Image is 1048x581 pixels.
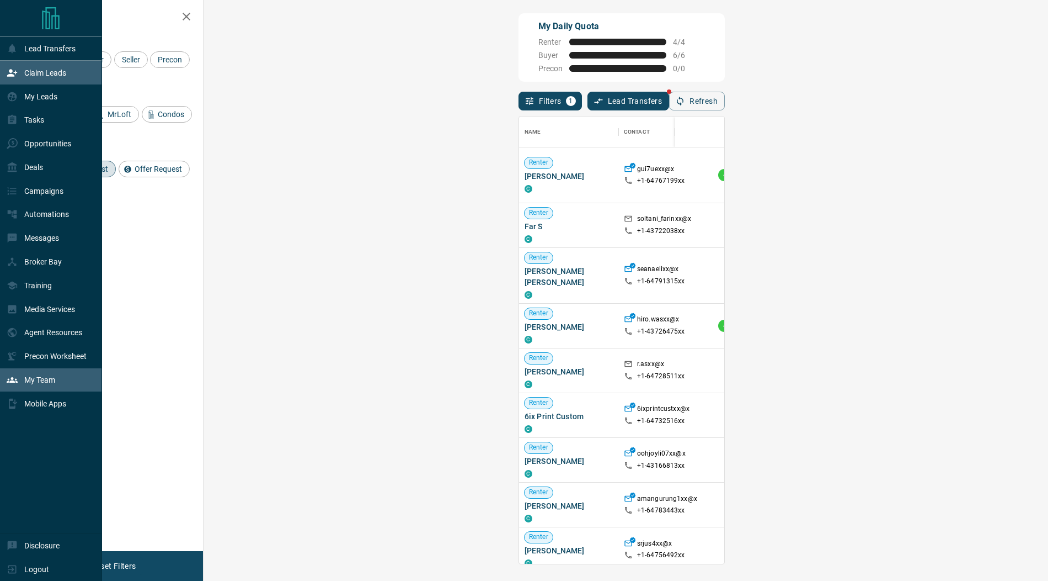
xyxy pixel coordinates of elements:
[525,336,532,344] div: condos.ca
[142,106,192,123] div: Condos
[525,515,532,522] div: condos.ca
[673,51,697,60] span: 6 / 6
[84,557,143,575] button: Reset Filters
[673,64,697,73] span: 0 / 0
[637,449,686,461] p: oohjoyli07xx@x
[92,106,139,123] div: MrLoft
[525,381,532,388] div: condos.ca
[567,97,575,105] span: 1
[525,425,532,433] div: condos.ca
[525,470,532,478] div: condos.ca
[525,443,553,452] span: Renter
[637,226,685,236] p: +1- 43722038xx
[637,372,685,381] p: +1- 64728511xx
[525,309,553,318] span: Renter
[637,165,674,176] p: gui7uexx@x
[618,117,707,147] div: Contact
[525,171,613,182] span: [PERSON_NAME]
[131,165,186,173] span: Offer Request
[525,266,613,288] span: [PERSON_NAME] [PERSON_NAME]
[637,461,685,471] p: +1- 43166813xx
[525,500,613,511] span: [PERSON_NAME]
[525,398,553,408] span: Renter
[637,176,685,186] p: +1- 64767199xx
[538,38,563,46] span: Renter
[637,360,664,371] p: r.asxx@x
[525,291,532,299] div: condos.ca
[525,117,541,147] div: Name
[525,456,613,467] span: [PERSON_NAME]
[525,353,553,363] span: Renter
[150,51,190,68] div: Precon
[525,488,553,497] span: Renter
[525,235,532,243] div: condos.ca
[519,117,618,147] div: Name
[669,92,725,110] button: Refresh
[154,55,186,64] span: Precon
[104,110,135,119] span: MrLoft
[35,11,192,24] h2: Filters
[525,366,613,377] span: [PERSON_NAME]
[637,494,697,506] p: amangurung1xx@x
[525,158,553,167] span: Renter
[525,559,532,567] div: condos.ca
[637,539,672,551] p: srjus4xx@x
[587,92,670,110] button: Lead Transfers
[525,321,613,332] span: [PERSON_NAME]
[525,411,613,422] span: 6ix Print Custom
[637,277,685,286] p: +1- 64791315xx
[637,327,685,336] p: +1- 43726475xx
[525,221,613,232] span: Far S
[637,404,689,416] p: 6ixprintcustxx@x
[525,532,553,542] span: Renter
[525,253,553,262] span: Renter
[525,545,613,556] span: [PERSON_NAME]
[538,51,563,60] span: Buyer
[673,38,697,46] span: 4 / 4
[119,161,190,177] div: Offer Request
[154,110,188,119] span: Condos
[624,117,650,147] div: Contact
[525,208,553,218] span: Renter
[538,64,563,73] span: Precon
[637,315,680,326] p: hiro.wasxx@x
[538,20,697,33] p: My Daily Quota
[637,265,679,276] p: seanaelixx@x
[118,55,144,64] span: Seller
[637,416,685,426] p: +1- 64732516xx
[637,214,691,226] p: soltani_farinxx@x
[637,551,685,560] p: +1- 64756492xx
[637,506,685,515] p: +1- 64783443xx
[114,51,148,68] div: Seller
[525,185,532,193] div: condos.ca
[518,92,582,110] button: Filters1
